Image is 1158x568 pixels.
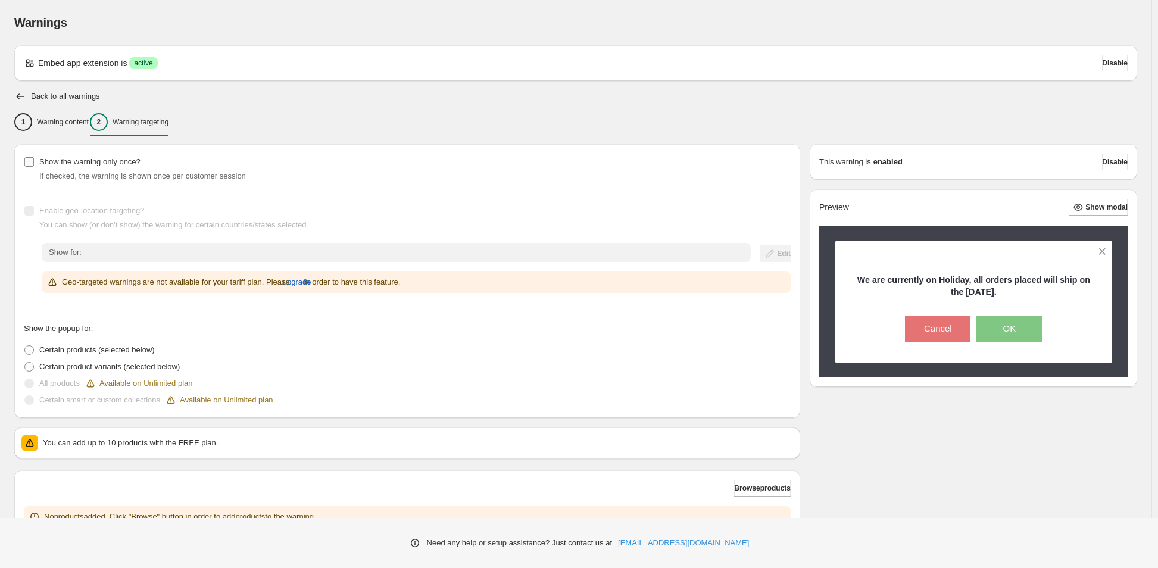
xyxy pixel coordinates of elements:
span: Enable geo-location targeting? [39,206,144,215]
p: Embed app extension is [38,57,127,69]
div: Available on Unlimited plan [165,394,273,406]
button: upgrade [283,273,311,292]
button: Cancel [905,316,970,342]
p: No products added. Click "Browse" button in order to add products to the warning. [44,511,316,523]
button: 2Warning targeting [90,110,168,135]
span: Show for: [49,248,82,257]
span: Browse products [734,483,791,493]
p: Warning content [37,117,89,127]
span: Warnings [14,16,67,29]
span: You can show (or don't show) the warning for certain countries/states selected [39,220,307,229]
p: Geo-targeted warnings are not available for your tariff plan. Please in order to have this feature. [62,276,400,288]
span: If checked, the warning is shown once per customer session [39,171,246,180]
button: Disable [1102,55,1128,71]
span: Show the warning only once? [39,157,141,166]
span: Show the popup for: [24,324,93,333]
div: Available on Unlimited plan [85,377,193,389]
p: Certain smart or custom collections [39,394,160,406]
strong: enabled [873,156,903,168]
p: You can add up to 10 products with the FREE plan. [43,437,793,449]
span: Show modal [1085,202,1128,212]
p: This warning is [819,156,871,168]
span: Certain products (selected below) [39,345,155,354]
h2: Preview [819,202,849,213]
span: active [134,58,152,68]
button: Disable [1102,154,1128,170]
button: OK [976,316,1042,342]
h2: Back to all warnings [31,92,100,101]
span: Certain product variants (selected below) [39,362,180,371]
p: All products [39,377,80,389]
p: Warning targeting [113,117,168,127]
span: upgrade [283,276,311,288]
div: 2 [90,113,108,131]
button: Browseproducts [734,480,791,497]
strong: We are currently on Holiday, all orders placed will ship on the [DATE]. [857,275,1090,297]
a: [EMAIL_ADDRESS][DOMAIN_NAME] [618,537,749,549]
div: 1 [14,113,32,131]
button: Show modal [1069,199,1128,216]
button: 1Warning content [14,110,89,135]
span: Disable [1102,58,1128,68]
span: Disable [1102,157,1128,167]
